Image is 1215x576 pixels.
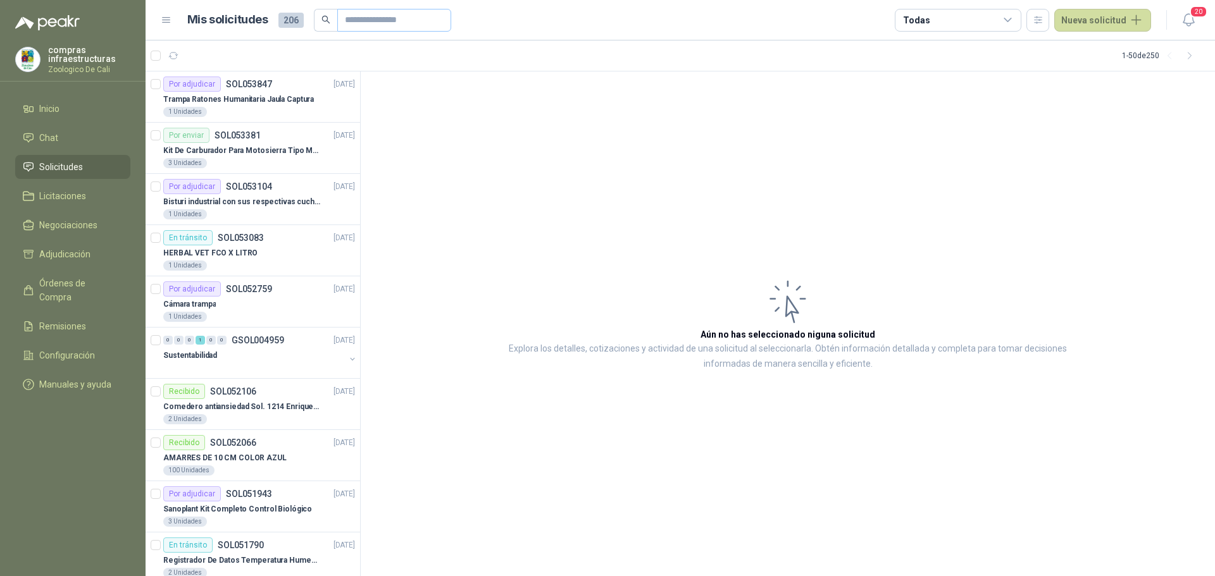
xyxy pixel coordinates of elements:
p: SOL051790 [218,541,264,549]
h1: Mis solicitudes [187,11,268,29]
p: SOL053847 [226,80,272,89]
span: Solicitudes [39,160,83,174]
p: AMARRES DE 10 CM COLOR AZUL [163,452,287,464]
p: Registrador De Datos Temperatura Humedad Usb 32.000 Registro [163,555,321,567]
p: SOL053083 [218,233,264,242]
p: SOL052066 [210,438,256,447]
p: Explora los detalles, cotizaciones y actividad de una solicitud al seleccionarla. Obtén informaci... [487,341,1088,372]
p: [DATE] [333,334,355,346]
a: RecibidoSOL052066[DATE] AMARRES DE 10 CM COLOR AZUL100 Unidades [146,430,360,481]
div: Recibido [163,435,205,450]
div: En tránsito [163,537,213,553]
div: Por adjudicar [163,179,221,194]
p: SOL052106 [210,387,256,396]
p: [DATE] [333,78,355,90]
p: [DATE] [333,437,355,449]
a: Inicio [15,97,130,121]
p: Kit De Carburador Para Motosierra Tipo M250 - Zama [163,145,321,157]
p: [DATE] [333,232,355,244]
span: Inicio [39,102,59,116]
p: [DATE] [333,130,355,142]
div: 100 Unidades [163,465,215,475]
div: 1 Unidades [163,260,207,271]
a: Por adjudicarSOL053104[DATE] Bisturi industrial con sus respectivas cuchillas segun muestra1 Unid... [146,174,360,225]
a: Por adjudicarSOL052759[DATE] Cámara trampa1 Unidades [146,276,360,328]
p: Trampa Ratones Humanitaria Jaula Captura [163,94,314,106]
p: [DATE] [333,539,355,551]
div: 1 Unidades [163,209,207,219]
div: 0 [206,336,216,345]
p: [DATE] [333,283,355,295]
p: SOL053104 [226,182,272,191]
a: En tránsitoSOL053083[DATE] HERBAL VET FCO X LITRO1 Unidades [146,225,360,276]
div: Por adjudicar [163,486,221,501]
div: 3 Unidades [163,158,207,168]
div: Recibido [163,384,205,399]
button: 20 [1177,9,1200,32]
p: SOL053381 [215,131,261,140]
a: Manuales y ayuda [15,372,130,396]
a: Órdenes de Compra [15,271,130,309]
p: Comedero antiansiedad Sol. 1214 Enriquecimiento [163,401,321,413]
span: Manuales y ayuda [39,377,111,391]
a: Licitaciones [15,184,130,208]
div: 0 [163,336,173,345]
img: Logo peakr [15,15,80,30]
h3: Aún no has seleccionado niguna solicitud [701,328,875,341]
a: Solicitudes [15,155,130,179]
p: [DATE] [333,181,355,193]
span: Remisiones [39,319,86,333]
div: Por adjudicar [163,77,221,92]
p: SOL051943 [226,489,272,498]
a: Por adjudicarSOL053847[DATE] Trampa Ratones Humanitaria Jaula Captura1 Unidades [146,71,360,123]
div: 3 Unidades [163,517,207,527]
p: [DATE] [333,488,355,500]
button: Nueva solicitud [1054,9,1151,32]
div: 1 - 50 de 250 [1122,46,1200,66]
div: Por enviar [163,128,209,143]
span: Órdenes de Compra [39,276,118,304]
div: Por adjudicar [163,281,221,297]
span: Chat [39,131,58,145]
a: Configuración [15,343,130,367]
div: 0 [174,336,184,345]
p: [DATE] [333,386,355,398]
p: GSOL004959 [232,336,284,345]
span: Adjudicación [39,247,90,261]
p: compras infraestructuras [48,46,130,63]
div: 2 Unidades [163,414,207,424]
p: Bisturi industrial con sus respectivas cuchillas segun muestra [163,196,321,208]
div: 1 Unidades [163,107,207,117]
p: Zoologico De Cali [48,66,130,73]
span: Negociaciones [39,218,97,232]
div: 1 Unidades [163,312,207,322]
div: Todas [903,13,930,27]
span: 20 [1190,6,1207,18]
a: Adjudicación [15,242,130,266]
a: Negociaciones [15,213,130,237]
div: 0 [185,336,194,345]
span: Configuración [39,348,95,362]
p: Sanoplant Kit Completo Control Biológico [163,503,312,515]
div: 1 [196,336,205,345]
p: Cámara trampa [163,298,216,310]
img: Company Logo [16,47,40,71]
span: search [321,15,330,24]
div: 0 [217,336,227,345]
a: RecibidoSOL052106[DATE] Comedero antiansiedad Sol. 1214 Enriquecimiento2 Unidades [146,379,360,430]
a: Chat [15,126,130,150]
span: 206 [278,13,304,28]
p: SOL052759 [226,285,272,293]
a: Por enviarSOL053381[DATE] Kit De Carburador Para Motosierra Tipo M250 - Zama3 Unidades [146,123,360,174]
a: Remisiones [15,314,130,338]
p: Sustentabilidad [163,350,217,362]
span: Licitaciones [39,189,86,203]
div: En tránsito [163,230,213,245]
a: 0 0 0 1 0 0 GSOL004959[DATE] Sustentabilidad [163,333,358,373]
a: Por adjudicarSOL051943[DATE] Sanoplant Kit Completo Control Biológico3 Unidades [146,481,360,532]
p: HERBAL VET FCO X LITRO [163,247,258,259]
